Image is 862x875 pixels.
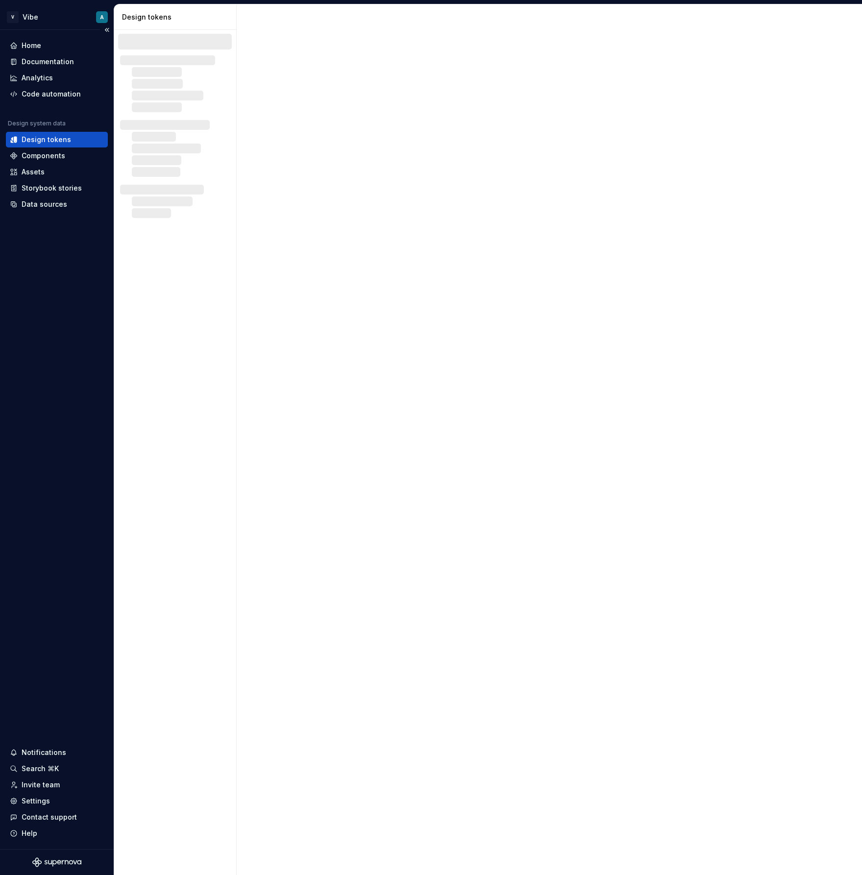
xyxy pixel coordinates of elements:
a: Assets [6,164,108,180]
a: Invite team [6,777,108,793]
div: Search ⌘K [22,764,59,774]
div: Documentation [22,57,74,67]
div: A [100,13,104,21]
div: Vibe [23,12,38,22]
div: Notifications [22,748,66,757]
div: Data sources [22,199,67,209]
a: Data sources [6,196,108,212]
svg: Supernova Logo [32,857,81,867]
div: Contact support [22,812,77,822]
button: VVibeA [2,6,112,27]
div: Design tokens [122,12,232,22]
button: Collapse sidebar [100,23,114,37]
div: Settings [22,796,50,806]
button: Search ⌘K [6,761,108,777]
a: Home [6,38,108,53]
div: Assets [22,167,45,177]
div: Code automation [22,89,81,99]
a: Storybook stories [6,180,108,196]
a: Documentation [6,54,108,70]
div: Help [22,828,37,838]
div: Analytics [22,73,53,83]
button: Help [6,826,108,841]
div: Invite team [22,780,60,790]
div: Home [22,41,41,50]
button: Notifications [6,745,108,760]
a: Design tokens [6,132,108,147]
div: Design tokens [22,135,71,145]
div: V [7,11,19,23]
a: Settings [6,793,108,809]
a: Analytics [6,70,108,86]
a: Components [6,148,108,164]
div: Storybook stories [22,183,82,193]
div: Design system data [8,120,66,127]
a: Code automation [6,86,108,102]
button: Contact support [6,809,108,825]
div: Components [22,151,65,161]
